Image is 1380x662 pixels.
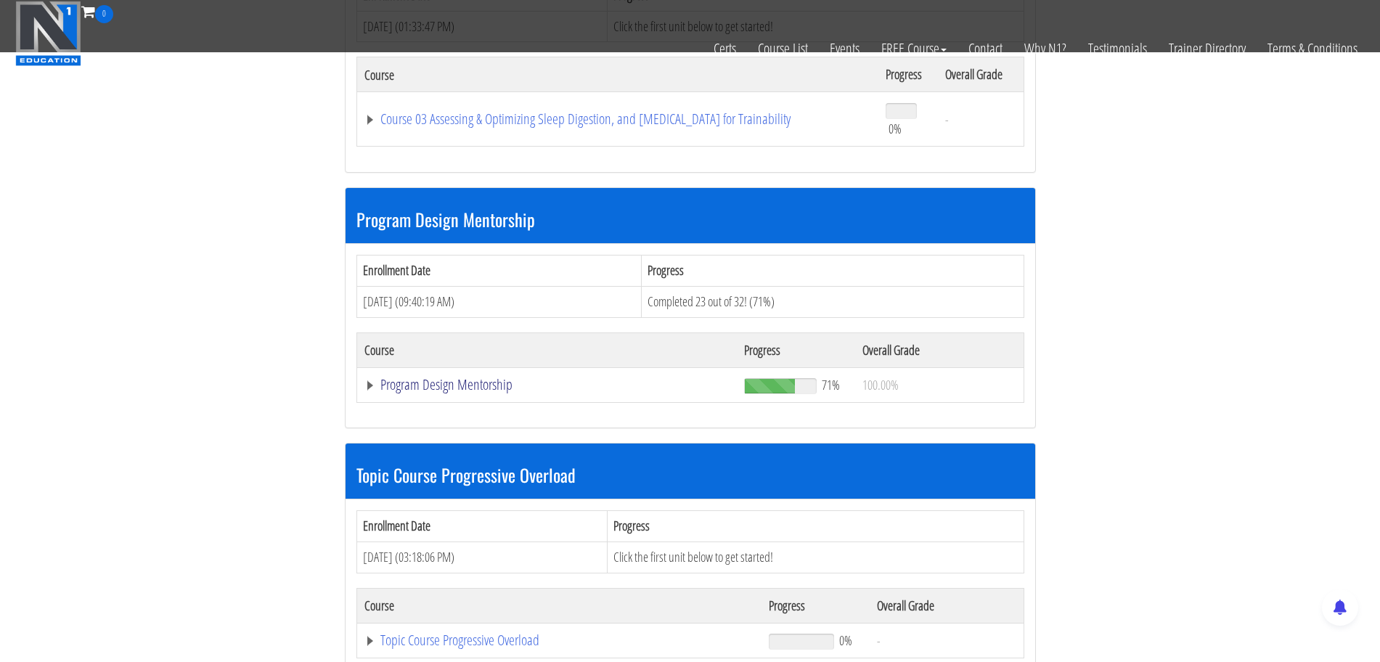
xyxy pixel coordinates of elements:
[356,286,641,317] td: [DATE] (09:40:19 AM)
[356,465,1024,484] h3: Topic Course Progressive Overload
[855,332,1024,367] th: Overall Grade
[889,120,902,136] span: 0%
[870,23,958,74] a: FREE Course
[641,286,1024,317] td: Completed 23 out of 32! (71%)
[364,377,730,392] a: Program Design Mentorship
[1013,23,1077,74] a: Why N1?
[870,588,1024,623] th: Overall Grade
[81,1,113,21] a: 0
[356,588,762,623] th: Course
[608,511,1024,542] th: Progress
[356,332,737,367] th: Course
[356,210,1024,229] h3: Program Design Mentorship
[762,588,870,623] th: Progress
[95,5,113,23] span: 0
[364,112,871,126] a: Course 03 Assessing & Optimizing Sleep Digestion, and [MEDICAL_DATA] for Trainability
[1158,23,1257,74] a: Trainer Directory
[747,23,819,74] a: Course List
[641,256,1024,287] th: Progress
[737,332,855,367] th: Progress
[356,57,878,92] th: Course
[855,367,1024,402] td: 100.00%
[819,23,870,74] a: Events
[15,1,81,66] img: n1-education
[878,57,939,92] th: Progress
[1257,23,1368,74] a: Terms & Conditions
[938,57,1024,92] th: Overall Grade
[356,256,641,287] th: Enrollment Date
[839,632,852,648] span: 0%
[822,377,840,393] span: 71%
[356,542,608,573] td: [DATE] (03:18:06 PM)
[938,92,1024,147] td: -
[870,623,1024,658] td: -
[608,542,1024,573] td: Click the first unit below to get started!
[356,511,608,542] th: Enrollment Date
[703,23,747,74] a: Certs
[958,23,1013,74] a: Contact
[1077,23,1158,74] a: Testimonials
[364,633,754,647] a: Topic Course Progressive Overload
